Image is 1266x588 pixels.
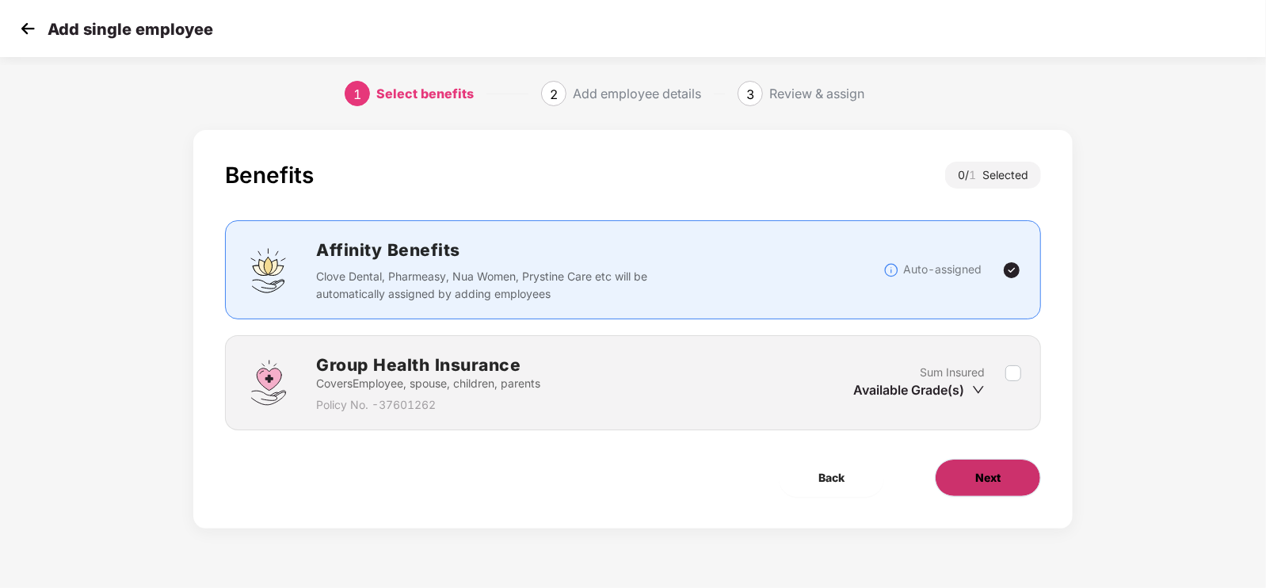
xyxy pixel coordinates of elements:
[550,86,558,102] span: 2
[935,459,1041,497] button: Next
[353,86,361,102] span: 1
[245,246,292,294] img: svg+xml;base64,PHN2ZyBpZD0iQWZmaW5pdHlfQmVuZWZpdHMiIGRhdGEtbmFtZT0iQWZmaW5pdHkgQmVuZWZpdHMiIHhtbG...
[769,81,864,106] div: Review & assign
[573,81,701,106] div: Add employee details
[316,268,656,303] p: Clove Dental, Pharmeasy, Nua Women, Prystine Care etc will be automatically assigned by adding em...
[376,81,474,106] div: Select benefits
[945,162,1041,189] div: 0 / Selected
[972,384,985,396] span: down
[316,396,540,414] p: Policy No. - 37601262
[969,168,982,181] span: 1
[316,237,883,263] h2: Affinity Benefits
[746,86,754,102] span: 3
[245,359,292,407] img: svg+xml;base64,PHN2ZyBpZD0iR3JvdXBfSGVhbHRoX0luc3VyYW5jZSIgZGF0YS1uYW1lPSJHcm91cCBIZWFsdGggSW5zdX...
[16,17,40,40] img: svg+xml;base64,PHN2ZyB4bWxucz0iaHR0cDovL3d3dy53My5vcmcvMjAwMC9zdmciIHdpZHRoPSIzMCIgaGVpZ2h0PSIzMC...
[975,469,1001,487] span: Next
[903,261,982,278] p: Auto-assigned
[225,162,314,189] div: Benefits
[920,364,985,381] p: Sum Insured
[779,459,884,497] button: Back
[48,20,213,39] p: Add single employee
[316,375,540,392] p: Covers Employee, spouse, children, parents
[883,262,899,278] img: svg+xml;base64,PHN2ZyBpZD0iSW5mb18tXzMyeDMyIiBkYXRhLW5hbWU9IkluZm8gLSAzMngzMiIgeG1sbnM9Imh0dHA6Ly...
[316,352,540,378] h2: Group Health Insurance
[818,469,845,487] span: Back
[1002,261,1021,280] img: svg+xml;base64,PHN2ZyBpZD0iVGljay0yNHgyNCIgeG1sbnM9Imh0dHA6Ly93d3cudzMub3JnLzIwMDAvc3ZnIiB3aWR0aD...
[853,381,985,399] div: Available Grade(s)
